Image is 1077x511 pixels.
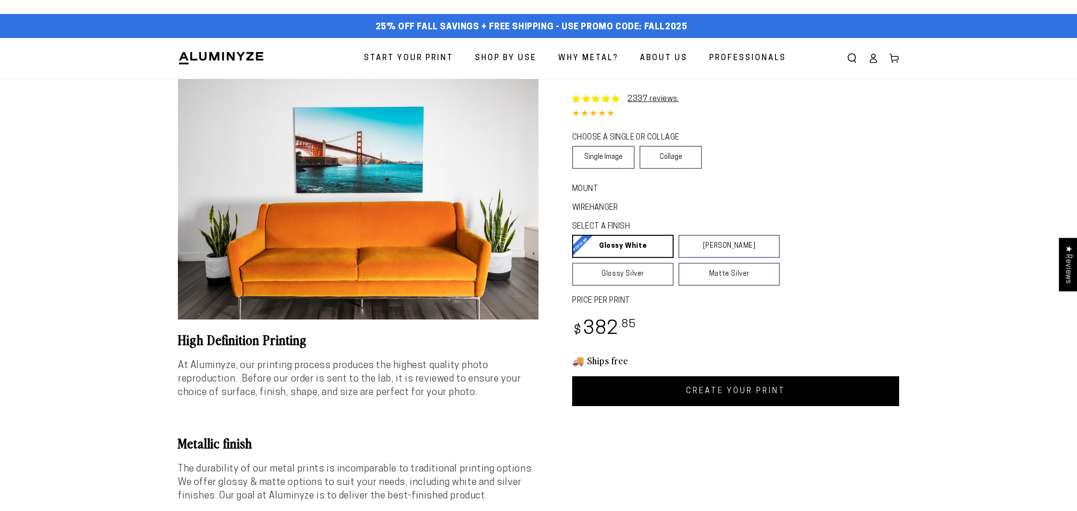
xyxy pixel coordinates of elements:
[178,51,264,65] img: Aluminyze
[627,95,679,103] a: 2337 reviews.
[678,235,780,258] a: [PERSON_NAME]
[841,48,863,69] summary: Search our site
[178,330,307,348] b: High Definition Printing
[572,263,674,286] a: Glossy Silver
[1059,238,1077,291] div: Click to open Judge.me floating reviews tab
[574,324,582,337] span: $
[572,376,899,406] a: CREATE YOUR PRINT
[572,320,636,339] bdi: 382
[678,263,780,286] a: Matte Silver
[572,107,899,121] div: 4.85 out of 5.0 stars
[639,146,702,169] a: Collage
[572,235,674,258] a: Glossy White
[178,434,252,452] b: Metallic finish
[640,51,688,65] span: About Us
[633,46,695,71] a: About Us
[572,146,635,169] a: Single Image
[702,46,793,71] a: Professionals
[468,46,544,71] a: Shop By Use
[572,354,899,367] h3: 🚚 Ships free
[178,79,538,319] media-gallery: Gallery Viewer
[572,132,693,143] legend: CHOOSE A SINGLE OR COLLAGE
[475,51,537,65] span: Shop By Use
[572,184,589,195] legend: Mount
[572,203,600,214] legend: WireHanger
[178,361,521,397] span: At Aluminyze, our printing process produces the highest quality photo reproduction. Before our or...
[376,22,688,33] span: 25% off FALL Savings + Free Shipping - Use Promo Code: FALL2025
[364,51,453,65] span: Start Your Print
[619,319,636,330] sup: .85
[357,46,461,71] a: Start Your Print
[572,221,757,232] legend: SELECT A FINISH
[178,464,536,501] span: The durability of our metal prints is incomparable to traditional printing options. We offer glos...
[572,295,899,307] label: PRICE PER PRINT
[551,46,626,71] a: Why Metal?
[709,51,786,65] span: Professionals
[558,51,618,65] span: Why Metal?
